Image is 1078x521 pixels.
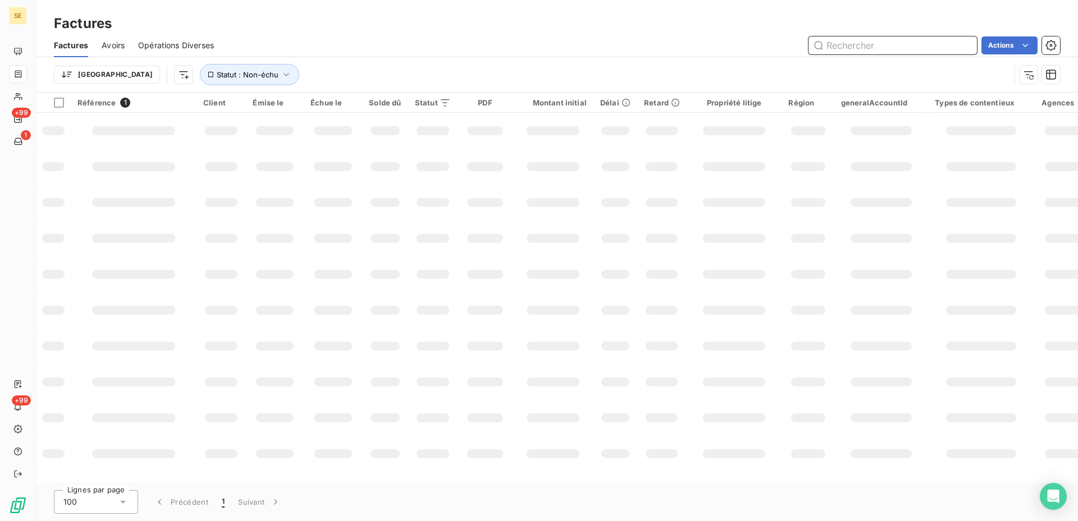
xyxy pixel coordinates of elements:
span: Factures [54,40,88,51]
span: 100 [63,496,77,508]
div: Client [203,98,239,107]
button: Précédent [147,490,215,514]
span: 1 [120,98,130,108]
div: PDF [464,98,505,107]
div: Types de contentieux [935,98,1028,107]
button: Statut : Non-échu [200,64,299,85]
div: Retard [644,98,680,107]
span: +99 [12,108,31,118]
div: Solde dû [369,98,401,107]
div: Délai [600,98,631,107]
span: Référence [77,98,116,107]
div: Montant initial [519,98,587,107]
div: Échue le [310,98,355,107]
button: Suivant [231,490,288,514]
div: generalAccountId [841,98,921,107]
span: +99 [12,395,31,405]
div: Émise le [253,98,297,107]
span: Avoirs [102,40,125,51]
div: SE [9,7,27,25]
input: Rechercher [808,36,977,54]
div: Propriété litige [693,98,775,107]
div: Open Intercom Messenger [1040,483,1067,510]
button: 1 [215,490,231,514]
span: Statut : Non-échu [217,70,278,79]
div: Région [788,98,828,107]
img: Logo LeanPay [9,496,27,514]
h3: Factures [54,13,112,34]
span: Opérations Diverses [138,40,214,51]
span: 1 [21,130,31,140]
button: Actions [981,36,1038,54]
span: 1 [222,496,225,508]
div: Statut [415,98,451,107]
button: [GEOGRAPHIC_DATA] [54,66,160,84]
